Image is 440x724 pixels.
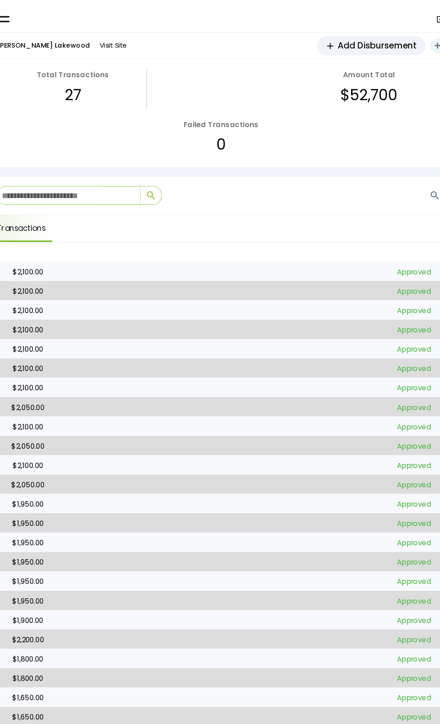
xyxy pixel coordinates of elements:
[17,529,56,556] p: $1,950.00
[384,344,423,371] p: Approved
[384,565,423,592] p: Approved
[336,65,385,77] p: Amount Total
[384,308,423,335] p: Approved
[148,181,159,191] span: search
[17,252,56,279] p: $2,100.00
[384,455,423,482] p: Approved
[17,492,56,519] p: $1,950.00
[384,289,423,316] p: Approved
[384,676,423,703] p: Approved
[17,363,56,390] p: $2,100.00
[334,77,388,103] p: $52,700
[384,363,423,390] p: Approved
[419,36,433,51] button: add
[384,252,423,279] p: Approved
[17,547,56,574] p: $1,950.00
[45,65,114,77] p: Total Transactions
[384,271,423,298] p: Approved
[422,39,431,48] i: add
[216,124,224,150] p: 0
[17,381,56,408] p: $2,050.00
[17,326,56,353] p: $2,100.00
[384,639,423,666] p: Approved
[384,492,423,519] p: Approved
[384,326,423,353] p: Approved
[17,473,56,500] p: $1,950.00
[17,658,56,684] p: $1,650.00
[384,602,423,629] p: Approved
[17,344,56,371] p: $2,100.00
[17,510,56,537] p: $1,950.00
[384,473,423,500] p: Approved
[17,437,56,464] p: $2,100.00
[331,37,406,49] span: Add Disbursement
[17,602,56,629] p: $2,200.00
[384,658,423,684] p: Approved
[17,308,56,335] p: $2,100.00
[100,35,135,52] a: Visit Site
[384,418,423,445] p: Approved
[17,271,56,298] p: $2,100.00
[143,177,163,194] button: search
[311,35,414,53] a: addAdd Disbursement
[301,698,431,724] button: Contact campaign support
[384,400,423,427] p: Approved
[17,676,56,703] p: $1,650.00
[17,455,56,482] p: $2,050.00
[17,584,56,611] p: $1,900.00
[384,694,423,721] p: Approved
[319,39,329,49] span: add
[384,381,423,408] p: Approved
[17,418,56,445] p: $2,050.00
[384,510,423,537] p: Approved
[17,289,56,316] p: $2,100.00
[7,38,96,49] p: [PERSON_NAME] Lakewood
[17,694,56,721] p: $1,650.00
[384,547,423,574] p: Approved
[17,400,56,427] p: $2,100.00
[384,529,423,556] p: Approved
[71,77,87,103] p: 27
[418,181,429,191] span: search
[384,584,423,611] p: Approved
[17,565,56,592] p: $1,950.00
[17,639,56,666] p: $1,800.00
[384,437,423,464] p: Approved
[384,621,423,648] p: Approved
[17,621,56,648] p: $1,800.00
[185,112,256,124] p: Failed Transactions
